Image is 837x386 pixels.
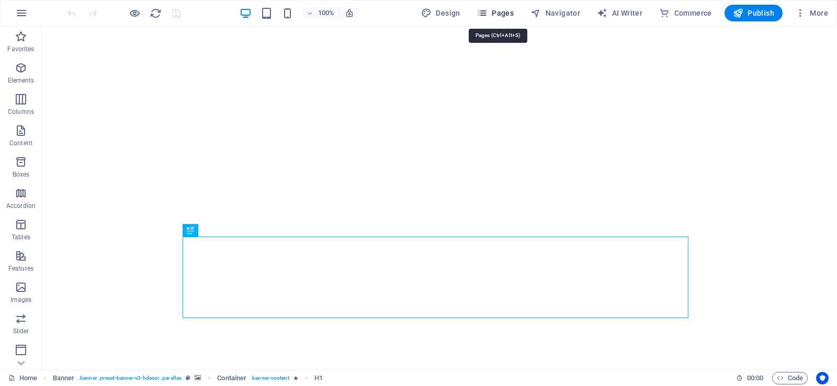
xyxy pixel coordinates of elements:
[293,375,298,381] i: Element contains an animation
[149,7,162,19] button: reload
[10,296,32,304] p: Images
[150,7,162,19] i: Reload page
[733,8,774,18] span: Publish
[659,8,712,18] span: Commerce
[597,8,642,18] span: AI Writer
[78,372,182,384] span: . banner .preset-banner-v3-hdecor .parallax
[8,108,34,116] p: Columns
[593,5,647,21] button: AI Writer
[251,372,289,384] span: . banner-content
[12,233,30,241] p: Tables
[186,375,190,381] i: This element is a customizable preset
[736,372,764,384] h6: Session time
[314,372,323,384] span: Click to select. Double-click to edit
[526,5,584,21] button: Navigator
[417,5,465,21] button: Design
[417,5,465,21] div: Design (Ctrl+Alt+Y)
[473,5,518,21] button: Pages
[13,170,30,179] p: Boxes
[217,372,246,384] span: Click to select. Double-click to edit
[530,8,580,18] span: Navigator
[6,202,36,210] p: Accordion
[8,76,35,85] p: Elements
[13,327,29,335] p: Slider
[9,139,32,147] p: Content
[302,7,339,19] button: 100%
[795,8,828,18] span: More
[128,7,141,19] button: Click here to leave preview mode and continue editing
[195,375,201,381] i: This element contains a background
[816,372,829,384] button: Usercentrics
[8,372,37,384] a: Click to cancel selection. Double-click to open Pages
[53,372,75,384] span: Click to select. Double-click to edit
[477,8,514,18] span: Pages
[772,372,808,384] button: Code
[345,8,354,18] i: On resize automatically adjust zoom level to fit chosen device.
[754,374,756,382] span: :
[777,372,803,384] span: Code
[318,7,334,19] h6: 100%
[7,45,34,53] p: Favorites
[655,5,716,21] button: Commerce
[791,5,832,21] button: More
[725,5,783,21] button: Publish
[421,8,460,18] span: Design
[8,264,33,273] p: Features
[53,372,323,384] nav: breadcrumb
[747,372,763,384] span: 00 00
